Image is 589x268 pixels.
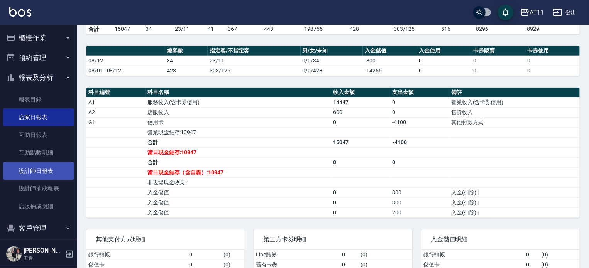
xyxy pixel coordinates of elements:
[539,250,579,260] td: ( 0 )
[390,117,449,127] td: -4100
[262,24,302,34] td: 443
[3,180,74,197] a: 設計師抽成報表
[431,236,570,243] span: 入金儲值明細
[254,250,340,260] td: Line酷券
[165,46,208,56] th: 總客數
[474,24,525,34] td: 8296
[146,147,331,157] td: 當日現金結存:10947
[146,97,331,107] td: 服務收入(含卡券使用)
[3,48,74,68] button: 預約管理
[86,250,187,260] td: 銀行轉帳
[390,137,449,147] td: -4100
[390,197,449,207] td: 300
[3,67,74,88] button: 報表及分析
[331,157,390,167] td: 0
[24,247,63,255] h5: [PERSON_NAME]
[390,107,449,117] td: 0
[449,187,580,197] td: 入金(扣除) |
[449,97,580,107] td: 營業收入(含卡券使用)
[187,250,222,260] td: 0
[417,56,471,66] td: 0
[3,218,74,238] button: 客戶管理
[144,24,173,34] td: 34
[226,24,262,34] td: 367
[550,5,580,20] button: 登出
[146,137,331,147] td: 合計
[86,46,580,76] table: a dense table
[173,24,206,34] td: 23/11
[525,66,580,76] td: 0
[9,7,31,17] img: Logo
[417,66,471,76] td: 0
[146,187,331,197] td: 入金儲值
[146,157,331,167] td: 合計
[331,197,390,207] td: 0
[301,56,363,66] td: 0/0/34
[208,66,300,76] td: 303/125
[348,24,392,34] td: 428
[208,46,300,56] th: 指定客/不指定客
[24,255,63,261] p: 主管
[449,88,580,98] th: 備註
[340,250,359,260] td: 0
[113,24,144,34] td: 15047
[86,24,113,34] td: 合計
[363,56,417,66] td: -800
[525,24,580,34] td: 8929
[517,5,547,20] button: AT11
[498,5,513,20] button: save
[449,117,580,127] td: 其他付款方式
[331,187,390,197] td: 0
[146,177,331,187] td: 非現場現金收支：
[449,107,580,117] td: 售貨收入
[417,46,471,56] th: 入金使用
[86,88,580,218] table: a dense table
[206,24,226,34] td: 41
[3,28,74,48] button: 櫃檯作業
[3,197,74,215] a: 店販抽成明細
[331,207,390,217] td: 0
[390,88,449,98] th: 支出金額
[86,117,146,127] td: G1
[146,107,331,117] td: 店販收入
[471,46,525,56] th: 卡券販賣
[363,46,417,56] th: 入金儲值
[449,197,580,207] td: 入金(扣除) |
[331,97,390,107] td: 14447
[363,66,417,76] td: -14256
[3,126,74,144] a: 互助日報表
[6,246,22,262] img: Person
[86,107,146,117] td: A2
[3,144,74,162] a: 互助點數明細
[530,8,544,17] div: AT11
[208,56,300,66] td: 23/11
[390,207,449,217] td: 200
[146,88,331,98] th: 科目名稱
[146,207,331,217] td: 入金儲值
[146,197,331,207] td: 入金儲值
[3,162,74,180] a: 設計師日報表
[146,117,331,127] td: 信用卡
[471,66,525,76] td: 0
[331,107,390,117] td: 600
[165,66,208,76] td: 428
[96,236,235,243] span: 其他支付方式明細
[331,117,390,127] td: 0
[421,250,524,260] td: 銀行轉帳
[165,56,208,66] td: 34
[439,24,474,34] td: 516
[390,157,449,167] td: 0
[3,91,74,108] a: 報表目錄
[449,207,580,217] td: 入金(扣除) |
[263,236,403,243] span: 第三方卡券明細
[86,97,146,107] td: A1
[146,127,331,137] td: 營業現金結存:10947
[525,56,580,66] td: 0
[302,24,348,34] td: 198765
[301,46,363,56] th: 男/女/未知
[86,56,165,66] td: 08/12
[3,108,74,126] a: 店家日報表
[222,250,245,260] td: ( 0 )
[392,24,439,34] td: 303/125
[471,56,525,66] td: 0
